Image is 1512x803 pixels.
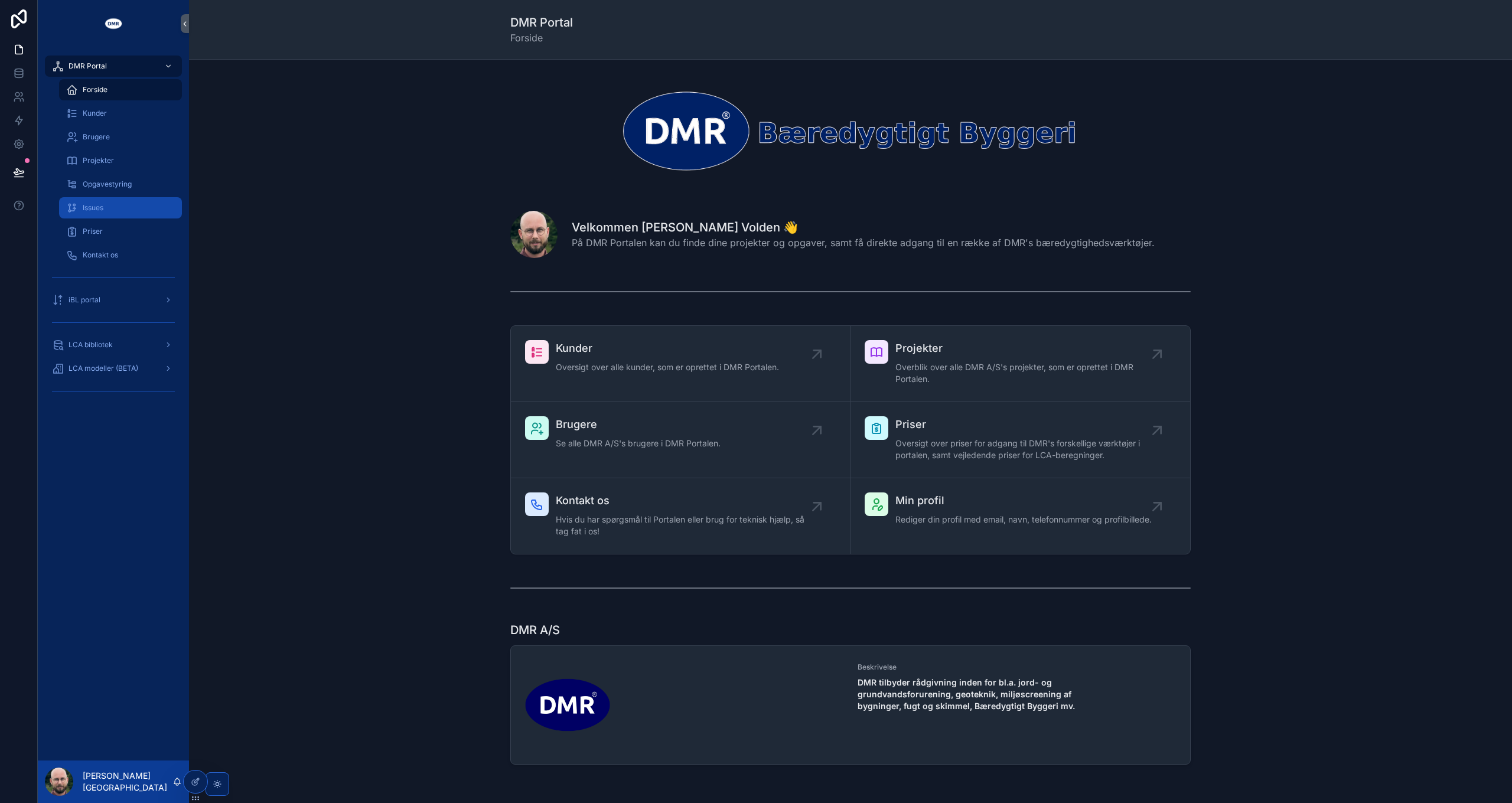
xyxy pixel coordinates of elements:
a: Priser [59,221,182,242]
a: Opgavestyring [59,174,182,195]
span: Min profil [895,492,1152,509]
span: Beskrivelse [858,662,1176,672]
span: Priser [895,416,1157,433]
a: PriserOversigt over priser for adgang til DMR's forskellige værktøjer i portalen, samt vejledende... [850,402,1190,478]
p: [PERSON_NAME] [GEOGRAPHIC_DATA] [83,770,172,794]
h1: DMR Portal [510,14,573,31]
a: Min profilRediger din profil med email, navn, telefonnummer og profilbillede. [850,478,1190,554]
span: Oversigt over priser for adgang til DMR's forskellige værktøjer i portalen, samt vejledende prise... [895,438,1157,461]
span: Projekter [895,340,1157,357]
a: iBL portal [45,289,182,311]
span: Hvis du har spørgsmål til Portalen eller brug for teknisk hjælp, så tag fat i os! [556,514,817,537]
span: Projekter [83,156,114,165]
span: Kontakt os [83,250,118,260]
span: Kunder [556,340,779,357]
div: scrollable content [38,47,189,416]
a: Issues [59,197,182,218]
a: DMR Portal [45,56,182,77]
img: ML4l_oFqbF00WKuVupGUmYa_DEzWRlVFlCe37Lmr--o [525,662,610,747]
img: App logo [104,14,123,33]
span: Brugere [556,416,721,433]
span: Rediger din profil med email, navn, telefonnummer og profilbillede. [895,514,1152,525]
span: Overblik over alle DMR A/S's projekter, som er oprettet i DMR Portalen. [895,361,1157,385]
span: Forside [510,31,573,45]
a: Kontakt os [59,244,182,266]
strong: DMR tilbyder rådgivning inden for bl.a. jord- og grundvandsforurening, geoteknik, miljøscreening ... [858,677,1075,711]
span: Brugere [83,132,110,142]
span: Kontakt os [556,492,817,509]
span: Priser [83,227,103,236]
a: BrugereSe alle DMR A/S's brugere i DMR Portalen. [511,402,850,478]
img: 30475-dmr_logo_baeredygtigt-byggeri_space-arround---noloco---narrow---transparrent---white-DMR.png [510,88,1191,173]
a: ProjekterOverblik over alle DMR A/S's projekter, som er oprettet i DMR Portalen. [850,326,1190,402]
a: Brugere [59,126,182,148]
a: Projekter [59,150,182,171]
span: Kunder [83,109,107,118]
a: Kontakt osHvis du har spørgsmål til Portalen eller brug for teknisk hjælp, så tag fat i os! [511,478,850,554]
h1: Velkommen [PERSON_NAME] Volden 👋 [572,219,1155,236]
span: Se alle DMR A/S's brugere i DMR Portalen. [556,438,721,449]
span: Issues [83,203,103,213]
a: Kunder [59,103,182,124]
span: Forside [83,85,107,94]
span: LCA bibliotek [69,340,113,350]
span: DMR Portal [69,61,107,71]
h1: DMR A/S [510,622,560,638]
a: Forside [59,79,182,100]
span: iBL portal [69,295,100,305]
a: KunderOversigt over alle kunder, som er oprettet i DMR Portalen. [511,326,850,402]
span: Opgavestyring [83,179,132,189]
a: LCA modeller (BETA) [45,358,182,379]
span: På DMR Portalen kan du finde dine projekter og opgaver, samt få direkte adgang til en række af DM... [572,236,1155,250]
a: LCA bibliotek [45,334,182,355]
span: LCA modeller (BETA) [69,364,138,373]
span: Oversigt over alle kunder, som er oprettet i DMR Portalen. [556,361,779,373]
